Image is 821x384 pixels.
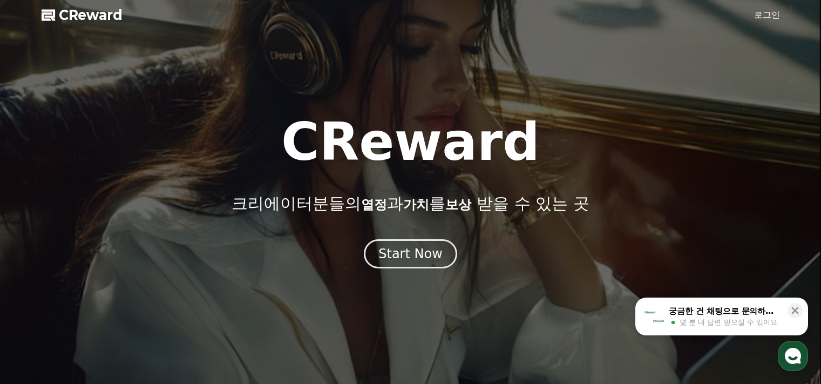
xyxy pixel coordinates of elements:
span: CReward [59,6,123,24]
a: CReward [42,6,123,24]
span: 열정 [361,197,387,212]
span: 보상 [445,197,471,212]
span: 가치 [403,197,429,212]
h1: CReward [281,116,540,168]
a: Start Now [364,250,457,260]
p: 크리에이터분들의 과 를 받을 수 있는 곳 [232,194,589,213]
div: Start Now [378,245,443,262]
a: 로그인 [754,9,780,22]
button: Start Now [364,239,457,268]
